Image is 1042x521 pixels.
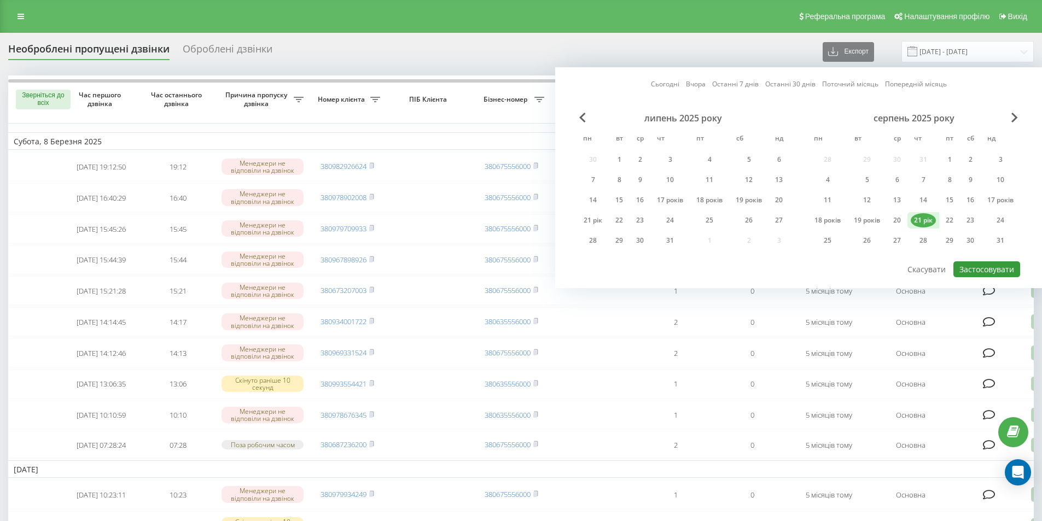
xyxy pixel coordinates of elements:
font: 21 рік [584,215,602,225]
div: 2 липня 2025 р. [630,151,650,168]
font: 18 років [814,215,841,225]
font: 20 [893,215,901,225]
font: 0 [750,490,754,500]
div: 19 серпня 2025 р. [847,212,887,229]
font: 20 [775,195,783,204]
font: 5 місяців тому [806,440,852,450]
font: 5 місяців тому [806,317,852,327]
font: 5 [747,155,751,164]
abbr: середа [889,131,905,148]
font: [DATE] 07:28:24 [77,440,126,450]
font: 22 [615,215,623,225]
font: 380969331524 [321,348,366,358]
font: 380675556000 [485,161,531,171]
font: ПІБ Клієнта [409,95,447,104]
font: Основна [896,348,925,358]
font: 2 [638,155,642,164]
abbr: п'ятниця [692,131,708,148]
font: 0 [750,440,754,450]
font: 11 [824,195,831,204]
font: 1 [674,379,678,389]
font: 24 [666,215,674,225]
font: 380993554421 [321,379,366,389]
font: ср [894,133,901,143]
div: 7 серпня 2025 р. [907,172,939,188]
font: 25 [824,236,831,245]
div: 15 липня 2025 року. [609,192,630,208]
div: Пт 8 серпня 2025 р. [939,172,960,188]
div: 28 серпня 2025 р. [907,232,939,249]
font: липень 2025 року [644,112,722,124]
font: 26 [745,215,753,225]
div: 26 серпня 2025 р. [847,232,887,249]
div: та 27 липня 2025 року. [769,212,789,229]
div: Пт 25 липня 2025 р. [690,212,729,229]
abbr: п'ятниця [941,131,958,148]
div: чт 10 липня 2025 р. [650,172,690,188]
font: пт [946,133,953,143]
font: 2 [674,440,678,450]
div: 3 серпня 2025 року. [981,151,1020,168]
font: 19 років [736,195,762,204]
font: 380635556000 [485,410,531,420]
div: та 13 липня 2025 року. [769,172,789,188]
font: 6 [895,175,899,184]
a: 380687236200 [321,440,366,449]
font: 14 [919,195,927,204]
a: 380673207003 [321,285,366,295]
a: 380675556000 [485,489,531,499]
div: Сб 23 серп 2025 р. [960,212,981,229]
font: чт [914,133,922,143]
div: Пт 29 серп 2025 р. [939,232,960,249]
div: 29 липня 2025 р. [609,232,630,249]
div: 22 липня 2025 року. [609,212,630,229]
font: 380675556000 [485,255,531,265]
font: 21 рік [914,215,933,225]
span: Наступний місяць [1011,113,1018,122]
font: 5 місяців тому [806,348,852,358]
div: Пн 14 липня 2025 р. [577,192,609,208]
div: 12 серпня 2025 року. [847,192,887,208]
font: Менеджери не відповіли на дзвінок [231,407,294,423]
div: 5 серпня 2025 року. [847,172,887,188]
font: 14:17 [170,317,187,327]
font: Основна [896,379,925,389]
font: Менеджери не відповіли на дзвінок [231,159,294,175]
font: Вихід [1008,12,1027,21]
div: Пн 28 липня 2025 р. [577,232,609,249]
font: 27 [893,236,901,245]
font: Менеджери не відповіли на дзвінок [231,313,294,330]
font: 28 [589,236,597,245]
a: 380675556000 [485,348,531,358]
div: 13 серпня 2025 р. [887,192,907,208]
div: Пн 4 серпня 2025 р. [808,172,847,188]
font: Налаштування профілю [904,12,989,21]
span: Попередній місяць [579,113,586,122]
div: 31 липня 2025 р. [650,232,690,249]
abbr: понеділок [579,131,596,148]
font: 14:13 [170,348,187,358]
a: 380635556000 [485,379,531,389]
div: 31 серпня 2025 року. [981,232,1020,249]
div: з 30 серпня 2025 року. [960,232,981,249]
font: 380978902008 [321,192,366,202]
font: нд [987,133,996,143]
font: 23 [967,215,974,225]
div: Пт 22 серп 2025 р. [939,212,960,229]
font: 1 [618,155,621,164]
div: Пт 4 липня 2025 р. [690,151,729,168]
font: 15 [615,195,623,204]
font: 15:45 [170,224,187,234]
font: 380675556000 [485,192,531,202]
font: 380675556000 [485,285,531,295]
font: 25 [706,215,713,225]
font: Основна [896,286,925,296]
font: [DATE] 14:12:46 [77,348,126,358]
font: Основна [896,317,925,327]
font: 380982926624 [321,161,366,171]
font: Сьогодні [651,79,679,89]
div: Пт 15 серп 2025 р. [939,192,960,208]
font: 8 [948,175,952,184]
abbr: неділя [983,131,999,148]
a: 380635556000 [485,317,531,326]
